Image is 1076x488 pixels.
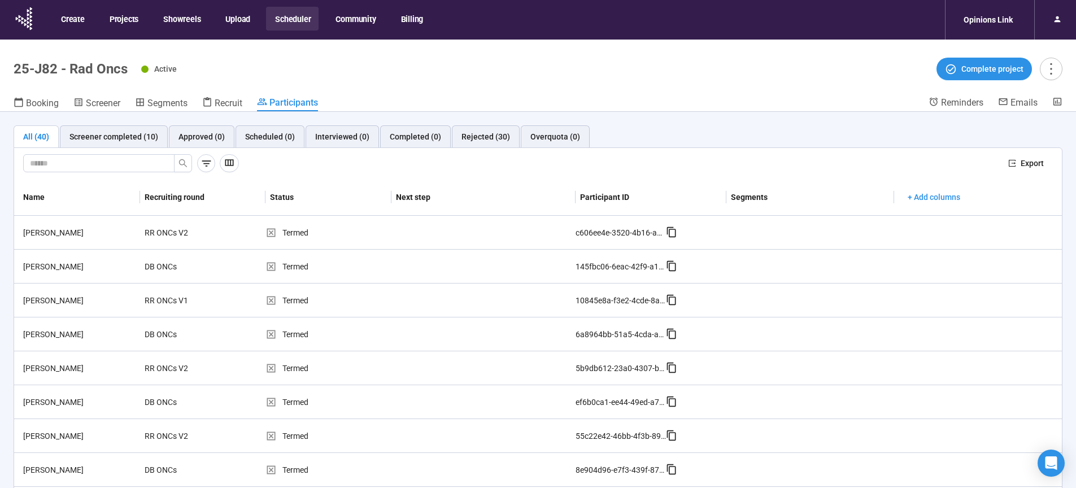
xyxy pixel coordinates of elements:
div: DB ONCs [140,324,225,345]
div: c606ee4e-3520-4b16-a9e8-c526abe8082b [576,226,666,239]
button: Complete project [936,58,1032,80]
div: 5b9db612-23a0-4307-b608-e2ee26df591e [576,362,666,374]
div: [PERSON_NAME] [19,328,140,341]
span: Recruit [215,98,242,108]
button: Projects [101,7,146,30]
span: export [1008,159,1016,167]
th: Participant ID [576,179,726,216]
div: Termed [265,362,391,374]
a: Emails [998,97,1038,110]
div: 145fbc06-6eac-42f9-a197-1b0737642292 [576,260,666,273]
span: Export [1021,157,1044,169]
div: Termed [265,464,391,476]
h1: 25-J82 - Rad Oncs [14,61,128,77]
a: Screener [73,97,120,111]
div: 8e904d96-e7f3-439f-87bf-91e9db372919 [576,464,666,476]
div: Opinions Link [957,9,1020,30]
a: Recruit [202,97,242,111]
button: Create [52,7,93,30]
button: Billing [392,7,432,30]
th: Next step [391,179,576,216]
div: Rejected (30) [461,130,510,143]
button: Scheduler [266,7,319,30]
div: ef6b0ca1-ee44-49ed-a7b6-9a5bc5ac1c22 [576,396,666,408]
button: Community [326,7,384,30]
button: search [174,154,192,172]
div: Open Intercom Messenger [1038,450,1065,477]
div: Overquota (0) [530,130,580,143]
div: Termed [265,294,391,307]
div: Termed [265,396,391,408]
div: Scheduled (0) [245,130,295,143]
span: search [178,159,188,168]
div: Termed [265,226,391,239]
div: Approved (0) [178,130,225,143]
span: more [1043,61,1058,76]
span: Booking [26,98,59,108]
th: Status [265,179,391,216]
a: Segments [135,97,188,111]
div: DB ONCs [140,391,225,413]
button: Showreels [154,7,208,30]
th: Recruiting round [140,179,266,216]
span: Segments [147,98,188,108]
div: RR ONCs V2 [140,222,225,243]
div: RR ONCs V1 [140,290,225,311]
span: Screener [86,98,120,108]
button: Upload [216,7,258,30]
span: + Add columns [908,191,960,203]
div: [PERSON_NAME] [19,396,140,408]
div: All (40) [23,130,49,143]
div: Termed [265,430,391,442]
div: Screener completed (10) [69,130,158,143]
div: [PERSON_NAME] [19,226,140,239]
div: [PERSON_NAME] [19,430,140,442]
div: Completed (0) [390,130,441,143]
div: [PERSON_NAME] [19,464,140,476]
a: Reminders [929,97,983,110]
div: 6a8964bb-51a5-4cda-a4a1-6779835cdbb9 [576,328,666,341]
button: more [1040,58,1062,80]
div: RR ONCs V2 [140,358,225,379]
span: Active [154,64,177,73]
div: Termed [265,328,391,341]
div: 55c22e42-46bb-4f3b-89a1-c6f4091ee5fe [576,430,666,442]
span: Reminders [941,97,983,108]
button: + Add columns [899,188,969,206]
span: Participants [269,97,318,108]
div: [PERSON_NAME] [19,260,140,273]
div: Interviewed (0) [315,130,369,143]
div: RR ONCs V2 [140,425,225,447]
th: Name [14,179,140,216]
span: Complete project [961,63,1023,75]
div: DB ONCs [140,459,225,481]
div: 10845e8a-f3e2-4cde-8a04-edcc46152f2e [576,294,666,307]
a: Booking [14,97,59,111]
button: exportExport [999,154,1053,172]
th: Segments [726,179,894,216]
div: [PERSON_NAME] [19,362,140,374]
span: Emails [1010,97,1038,108]
a: Participants [257,97,318,111]
div: [PERSON_NAME] [19,294,140,307]
div: DB ONCs [140,256,225,277]
div: Termed [265,260,391,273]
